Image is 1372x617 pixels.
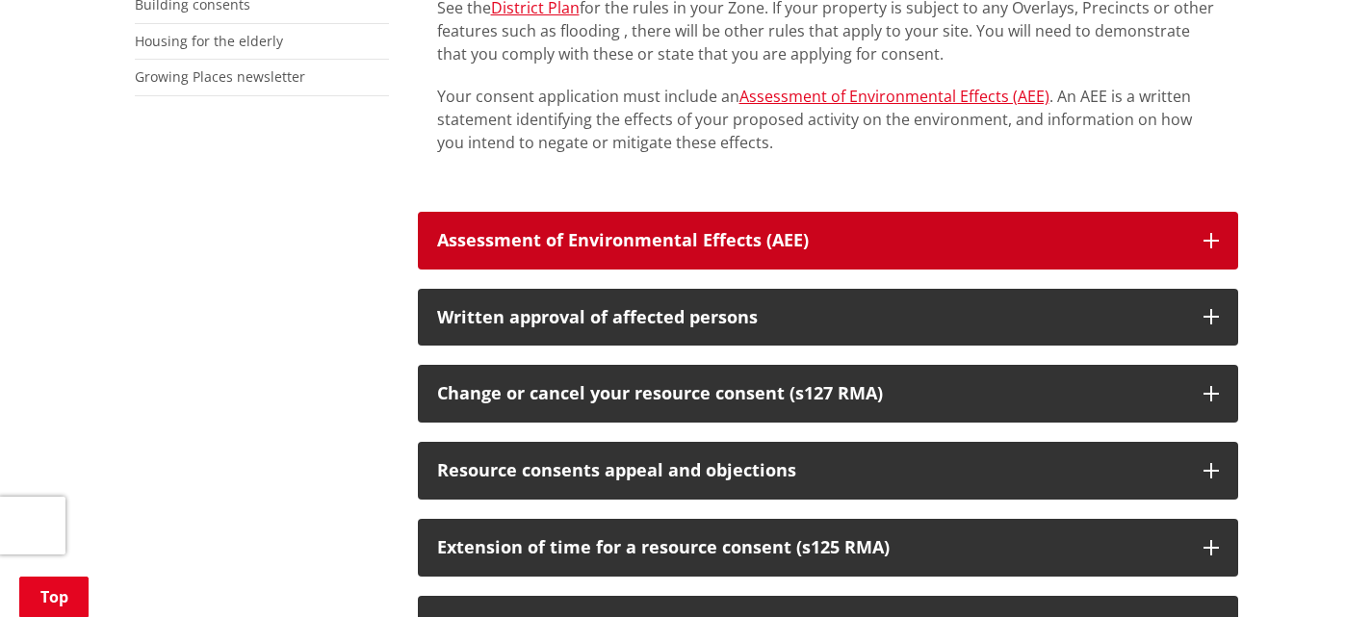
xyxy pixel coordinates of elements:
[437,308,1184,327] div: Written approval of affected persons
[135,67,305,86] a: Growing Places newsletter
[418,212,1238,270] button: Assessment of Environmental Effects (AEE)
[135,32,283,50] a: Housing for the elderly
[1283,536,1353,605] iframe: Messenger Launcher
[418,365,1238,423] button: Change or cancel your resource consent (s127 RMA)
[418,289,1238,347] button: Written approval of affected persons
[418,519,1238,577] button: Extension of time for a resource consent (s125 RMA)
[19,577,89,617] a: Top
[437,538,1184,557] div: Extension of time for a resource consent (s125 RMA)
[437,461,1184,480] div: Resource consents appeal and objections
[437,231,1184,250] div: Assessment of Environmental Effects (AEE)
[418,442,1238,500] button: Resource consents appeal and objections
[437,384,1184,403] div: Change or cancel your resource consent (s127 RMA)
[437,85,1219,154] p: Your consent application must include an . An AEE is a written statement identifying the effects ...
[739,86,1049,107] a: Assessment of Environmental Effects (AEE)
